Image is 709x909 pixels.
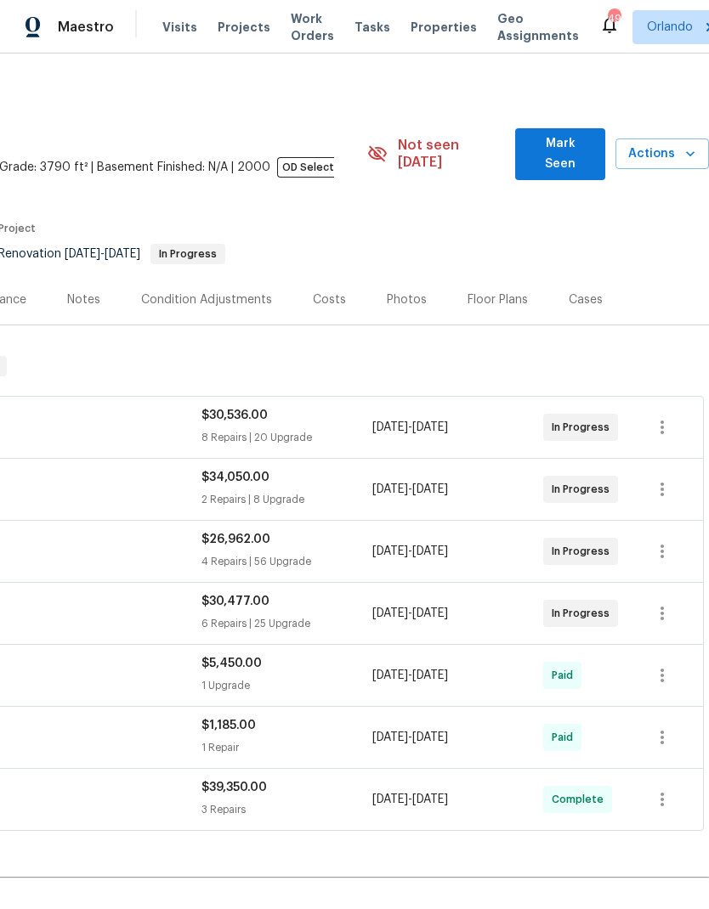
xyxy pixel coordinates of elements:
[354,21,390,33] span: Tasks
[313,291,346,308] div: Costs
[201,596,269,607] span: $30,477.00
[65,248,100,260] span: [DATE]
[218,19,270,36] span: Projects
[647,19,693,36] span: Orlando
[398,137,505,171] span: Not seen [DATE]
[291,10,334,44] span: Work Orders
[412,793,448,805] span: [DATE]
[411,19,477,36] span: Properties
[529,133,591,175] span: Mark Seen
[201,801,372,818] div: 3 Repairs
[372,483,408,495] span: [DATE]
[412,545,448,557] span: [DATE]
[162,19,197,36] span: Visits
[372,791,448,808] span: -
[608,10,620,27] div: 49
[372,419,448,436] span: -
[412,669,448,681] span: [DATE]
[201,739,372,756] div: 1 Repair
[412,607,448,619] span: [DATE]
[412,421,448,433] span: [DATE]
[201,677,372,694] div: 1 Upgrade
[201,720,256,731] span: $1,185.00
[372,543,448,560] span: -
[372,421,408,433] span: [DATE]
[387,291,427,308] div: Photos
[468,291,528,308] div: Floor Plans
[141,291,272,308] div: Condition Adjustments
[372,545,408,557] span: [DATE]
[372,731,408,743] span: [DATE]
[201,409,268,421] span: $30,536.00
[201,615,372,632] div: 6 Repairs | 25 Upgrade
[201,553,372,570] div: 4 Repairs | 56 Upgrade
[372,793,408,805] span: [DATE]
[552,543,616,560] span: In Progress
[65,248,140,260] span: -
[552,729,580,746] span: Paid
[497,10,579,44] span: Geo Assignments
[552,667,580,684] span: Paid
[412,731,448,743] span: [DATE]
[615,138,709,170] button: Actions
[201,658,262,669] span: $5,450.00
[412,483,448,495] span: [DATE]
[372,605,448,622] span: -
[515,128,604,180] button: Mark Seen
[372,607,408,619] span: [DATE]
[552,419,616,436] span: In Progress
[58,19,114,36] span: Maestro
[552,605,616,622] span: In Progress
[201,471,269,483] span: $34,050.00
[372,667,448,684] span: -
[372,729,448,746] span: -
[569,291,603,308] div: Cases
[372,481,448,498] span: -
[152,249,224,259] span: In Progress
[629,144,695,165] span: Actions
[105,248,140,260] span: [DATE]
[552,481,616,498] span: In Progress
[201,782,267,793] span: $39,350.00
[201,429,372,446] div: 8 Repairs | 20 Upgrade
[372,669,408,681] span: [DATE]
[201,491,372,508] div: 2 Repairs | 8 Upgrade
[67,291,100,308] div: Notes
[552,791,610,808] span: Complete
[201,534,270,545] span: $26,962.00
